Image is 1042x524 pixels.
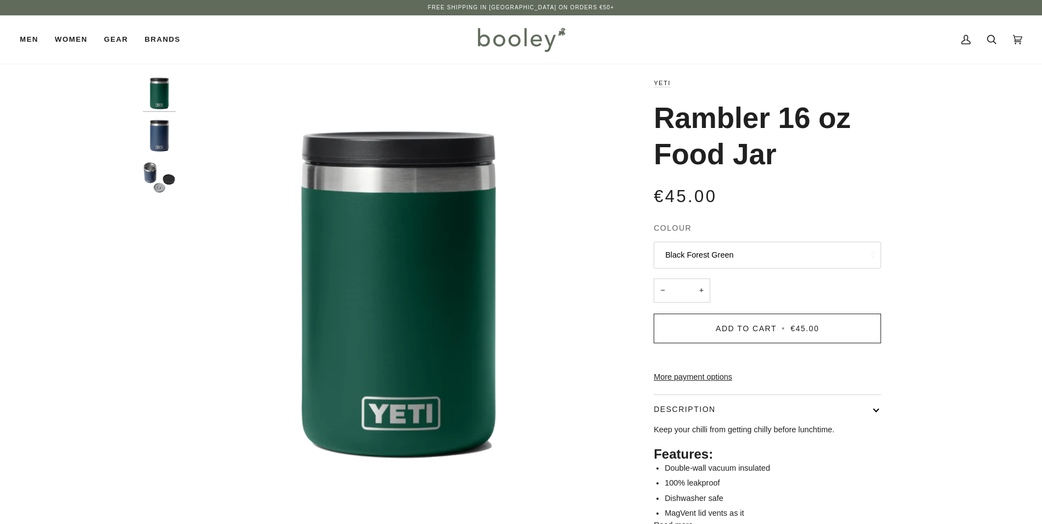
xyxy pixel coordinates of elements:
[143,77,176,110] img: Rambler 16 oz Food Jar
[181,77,616,511] img: Rambler 16 oz Food Jar
[143,119,176,152] img: Rambler 16 oz Food Jar
[654,424,881,436] p: Keep your chilli from getting chilly before lunchtime.
[654,446,881,462] h2: Features:
[654,371,881,383] a: More payment options
[20,34,38,45] span: Men
[654,314,881,343] button: Add to Cart • €45.00
[55,34,87,45] span: Women
[693,278,710,303] button: +
[473,24,569,55] img: Booley
[654,100,873,172] h1: Rambler 16 oz Food Jar
[654,222,692,234] span: Colour
[779,324,787,333] span: •
[790,324,819,333] span: €45.00
[143,161,176,194] img: Rambler 16 oz Food Jar
[716,324,777,333] span: Add to Cart
[665,477,881,489] li: 100% leakproof
[104,34,128,45] span: Gear
[96,15,136,64] a: Gear
[654,278,671,303] button: −
[654,395,881,424] button: Description
[665,462,881,475] li: Double-wall vacuum insulated
[136,15,188,64] a: Brands
[665,508,881,520] li: MagVent lid vents as it
[654,278,710,303] input: Quantity
[20,15,47,64] a: Men
[665,493,881,505] li: Dishwasher safe
[428,3,614,12] p: Free Shipping in [GEOGRAPHIC_DATA] on Orders €50+
[144,34,180,45] span: Brands
[654,242,881,269] button: Black Forest Green
[654,80,671,86] a: YETI
[47,15,96,64] a: Women
[654,187,717,206] span: €45.00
